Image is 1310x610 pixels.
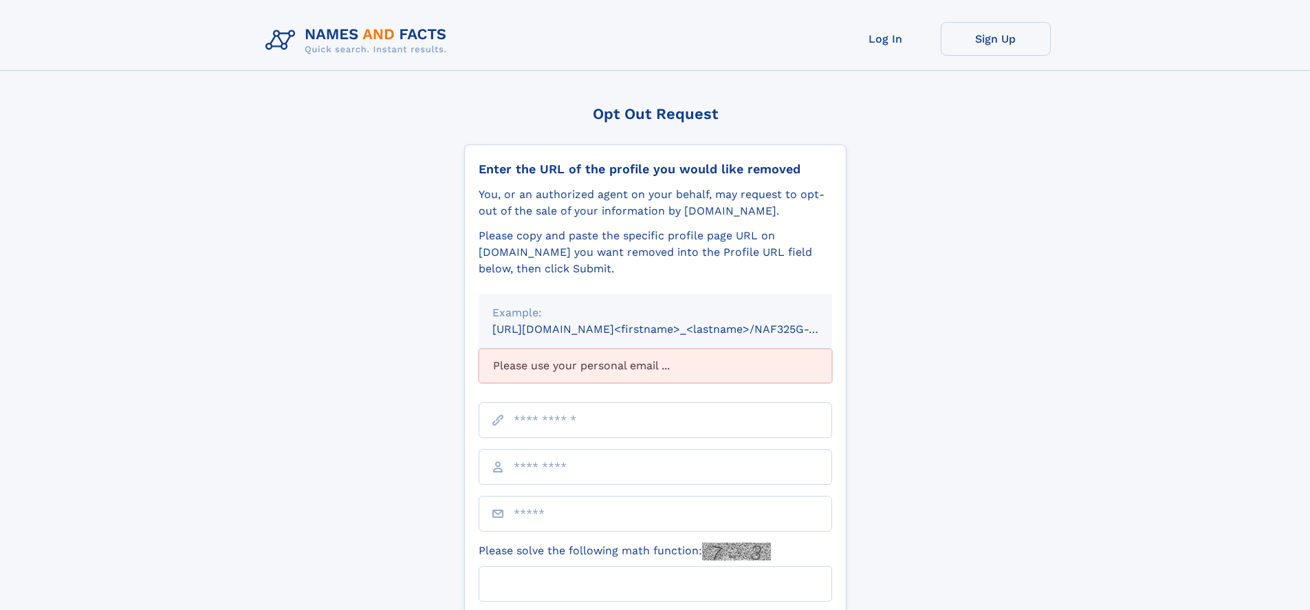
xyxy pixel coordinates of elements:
small: [URL][DOMAIN_NAME]<firstname>_<lastname>/NAF325G-xxxxxxxx [492,323,858,336]
a: Sign Up [941,22,1051,56]
div: Opt Out Request [464,105,847,122]
div: Please copy and paste the specific profile page URL on [DOMAIN_NAME] you want removed into the Pr... [479,228,832,277]
div: You, or an authorized agent on your behalf, may request to opt-out of the sale of your informatio... [479,186,832,219]
label: Please solve the following math function: [479,543,771,560]
a: Log In [831,22,941,56]
div: Enter the URL of the profile you would like removed [479,162,832,177]
div: Example: [492,305,818,321]
div: Please use your personal email ... [479,349,832,383]
img: Logo Names and Facts [260,22,458,59]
